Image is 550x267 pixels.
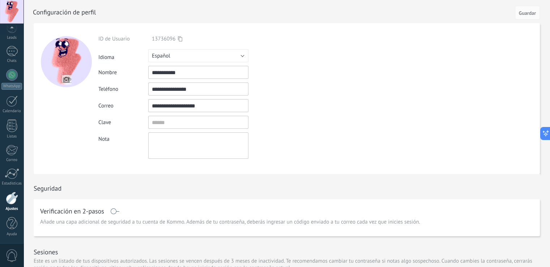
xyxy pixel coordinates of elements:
div: Listas [1,134,22,139]
div: ID de Usuario [98,35,148,42]
div: Chats [1,59,22,63]
div: Clave [98,119,148,126]
h1: Seguridad [34,184,61,192]
span: Añade una capa adicional de seguridad a tu cuenta de Kommo. Además de tu contraseña, deberás ingr... [40,219,420,226]
h1: Verificación en 2-pasos [40,208,104,214]
div: Nombre [98,69,148,76]
h1: Sesiones [34,248,58,256]
div: Teléfono [98,86,148,93]
button: Español [148,49,248,62]
div: Calendario [1,109,22,114]
span: Guardar [519,10,536,16]
div: Correo [1,158,22,162]
div: Idioma [98,51,148,61]
button: Guardar [515,6,540,20]
div: Ayuda [1,232,22,237]
div: Estadísticas [1,181,22,186]
div: Leads [1,35,22,40]
div: Nota [98,132,148,143]
div: Correo [98,102,148,109]
span: Español [152,52,170,59]
div: Ajustes [1,207,22,211]
div: WhatsApp [1,83,22,90]
span: 13736096 [152,35,175,42]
